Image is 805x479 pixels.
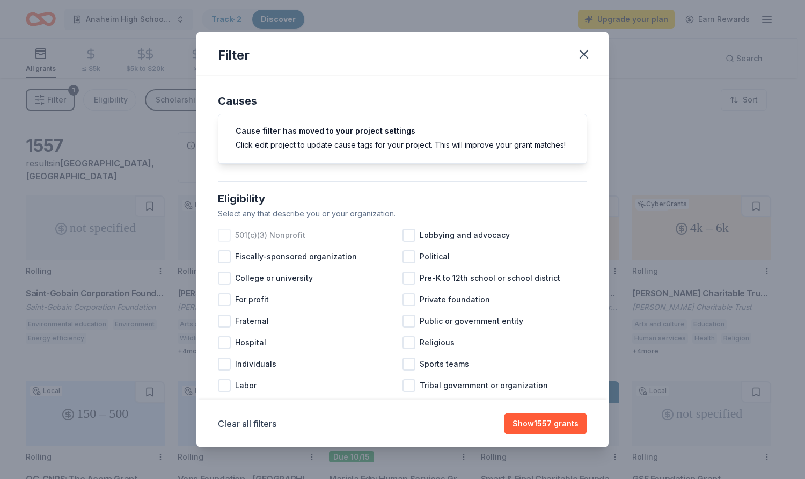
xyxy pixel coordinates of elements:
span: Political [420,250,450,263]
span: Pre-K to 12th school or school district [420,272,560,285]
div: Causes [218,92,587,110]
h5: Cause filter has moved to your project settings [236,127,569,135]
span: For profit [235,293,269,306]
span: Tribal government or organization [420,379,548,392]
span: 501(c)(3) Nonprofit [235,229,305,242]
span: Public or government entity [420,315,523,328]
div: Eligibility [218,190,587,207]
div: Filter [218,47,250,64]
span: Sports teams [420,358,469,371]
span: Hospital [235,336,266,349]
span: Private foundation [420,293,490,306]
button: Clear all filters [218,417,276,430]
div: Click edit project to update cause tags for your project. This will improve your grant matches! [236,139,569,150]
span: Lobbying and advocacy [420,229,510,242]
span: College or university [235,272,313,285]
span: Fiscally-sponsored organization [235,250,357,263]
span: Individuals [235,358,276,371]
span: Labor [235,379,257,392]
span: Fraternal [235,315,269,328]
div: Select any that describe you or your organization. [218,207,587,220]
span: Religious [420,336,455,349]
button: Show1557 grants [504,413,587,434]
